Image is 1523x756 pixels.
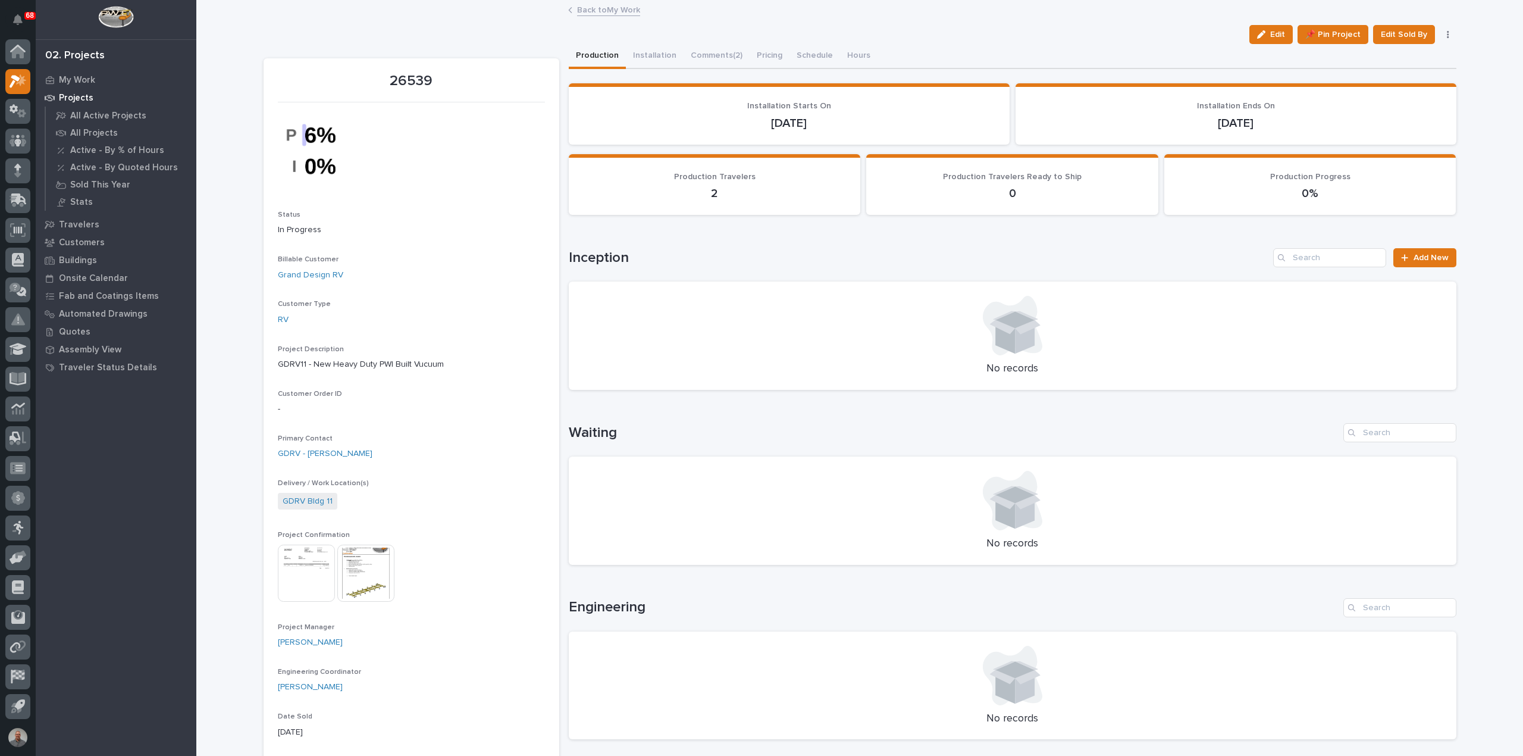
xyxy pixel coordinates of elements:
[46,193,196,210] a: Stats
[59,75,95,86] p: My Work
[1305,27,1361,42] span: 📌 Pin Project
[278,668,361,676] span: Engineering Coordinator
[46,107,196,124] a: All Active Projects
[278,480,369,487] span: Delivery / Work Location(s)
[36,269,196,287] a: Onsite Calendar
[278,448,372,460] a: GDRV - [PERSON_NAME]
[583,186,847,201] p: 2
[840,44,878,69] button: Hours
[1343,423,1456,442] input: Search
[46,124,196,141] a: All Projects
[278,301,331,308] span: Customer Type
[569,599,1339,616] h1: Engineering
[278,73,545,90] p: 26539
[943,173,1082,181] span: Production Travelers Ready to Ship
[45,49,105,63] div: 02. Projects
[1298,25,1368,44] button: 📌 Pin Project
[1381,27,1427,42] span: Edit Sold By
[46,159,196,176] a: Active - By Quoted Hours
[59,363,157,373] p: Traveler Status Details
[59,255,97,266] p: Buildings
[36,215,196,233] a: Travelers
[36,323,196,340] a: Quotes
[1273,248,1386,267] input: Search
[5,725,30,750] button: users-avatar
[789,44,840,69] button: Schedule
[1270,29,1285,40] span: Edit
[59,309,148,320] p: Automated Drawings
[70,197,93,208] p: Stats
[278,726,545,739] p: [DATE]
[747,102,831,110] span: Installation Starts On
[569,424,1339,442] h1: Waiting
[98,6,133,28] img: Workspace Logo
[36,71,196,89] a: My Work
[283,495,333,508] a: GDRV Bldg 11
[70,128,118,139] p: All Projects
[36,251,196,269] a: Buildings
[278,211,300,218] span: Status
[577,2,640,16] a: Back toMy Work
[278,110,367,192] img: skejYylxSF-ZJFGcsu1DUSj8BN5Sl-uebYhPw7GdGKw
[59,238,105,248] p: Customers
[5,7,30,32] button: Notifications
[46,176,196,193] a: Sold This Year
[880,186,1144,201] p: 0
[583,713,1442,726] p: No records
[278,435,333,442] span: Primary Contact
[278,624,334,631] span: Project Manager
[1249,25,1293,44] button: Edit
[36,233,196,251] a: Customers
[59,220,99,230] p: Travelers
[70,111,146,121] p: All Active Projects
[1373,25,1435,44] button: Edit Sold By
[26,11,34,20] p: 68
[36,89,196,107] a: Projects
[1393,248,1456,267] a: Add New
[583,538,1442,551] p: No records
[278,403,545,416] p: -
[278,636,343,649] a: [PERSON_NAME]
[278,391,342,398] span: Customer Order ID
[684,44,750,69] button: Comments (2)
[59,291,159,302] p: Fab and Coatings Items
[70,180,130,190] p: Sold This Year
[59,327,90,338] p: Quotes
[59,273,128,284] p: Onsite Calendar
[1414,254,1449,262] span: Add New
[674,173,756,181] span: Production Travelers
[278,224,545,236] p: In Progress
[278,256,339,263] span: Billable Customer
[15,14,30,33] div: Notifications68
[1343,598,1456,617] input: Search
[70,145,164,156] p: Active - By % of Hours
[1270,173,1350,181] span: Production Progress
[36,305,196,323] a: Automated Drawings
[46,142,196,158] a: Active - By % of Hours
[278,532,350,539] span: Project Confirmation
[750,44,789,69] button: Pricing
[1179,186,1442,201] p: 0%
[278,269,343,282] a: Grand Design RV
[278,346,344,353] span: Project Description
[1030,116,1442,130] p: [DATE]
[36,358,196,376] a: Traveler Status Details
[278,681,343,693] a: [PERSON_NAME]
[583,116,995,130] p: [DATE]
[1197,102,1275,110] span: Installation Ends On
[59,345,121,355] p: Assembly View
[36,340,196,358] a: Assembly View
[278,358,545,371] p: GDRV11 - New Heavy Duty PWI Built Vucuum
[569,44,626,69] button: Production
[626,44,684,69] button: Installation
[59,93,93,104] p: Projects
[569,249,1269,267] h1: Inception
[278,713,312,720] span: Date Sold
[36,287,196,305] a: Fab and Coatings Items
[583,363,1442,376] p: No records
[70,163,178,173] p: Active - By Quoted Hours
[278,314,289,326] a: RV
